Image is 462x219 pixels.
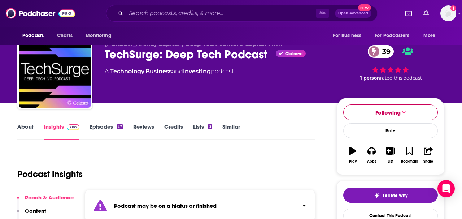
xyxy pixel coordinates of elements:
img: tell me why sparkle [374,193,380,198]
a: Episodes27 [90,123,123,140]
button: Bookmark [400,142,419,168]
img: Podchaser Pro [67,124,79,130]
div: Open Intercom Messenger [437,180,455,197]
span: Logged in as MaryMaganni [440,5,456,21]
button: open menu [418,29,445,43]
a: Show notifications dropdown [420,7,432,20]
span: Open Advanced [338,12,368,15]
button: Play [343,142,362,168]
span: Tell Me Why [383,193,407,198]
span: For Podcasters [375,31,409,41]
a: Lists3 [193,123,212,140]
span: Charts [57,31,73,41]
span: More [423,31,436,41]
a: InsightsPodchaser Pro [44,123,79,140]
img: Podchaser - Follow, Share and Rate Podcasts [6,7,75,20]
div: Search podcasts, credits, & more... [106,5,378,22]
div: Share [423,159,433,164]
a: Show notifications dropdown [402,7,415,20]
a: Credits [164,123,183,140]
span: ⌘ K [316,9,329,18]
span: New [358,4,371,11]
a: 39 [368,45,394,58]
strong: Podcast may be on a hiatus or finished [114,202,217,209]
span: Monitoring [86,31,111,41]
button: tell me why sparkleTell Me Why [343,188,438,203]
div: 3 [208,124,212,129]
button: List [381,142,400,168]
span: and [172,68,183,75]
p: Content [25,207,46,214]
button: open menu [328,29,370,43]
span: 1 person [360,75,380,81]
span: rated this podcast [380,75,422,81]
p: Reach & Audience [25,194,74,201]
button: Following [343,104,438,120]
button: Share [419,142,438,168]
div: 27 [117,124,123,129]
a: Charts [52,29,77,43]
img: TechSurge: Deep Tech Podcast [19,35,91,108]
span: , [144,68,145,75]
div: List [388,159,393,164]
button: Apps [362,142,381,168]
div: A podcast [105,67,234,76]
h1: Podcast Insights [17,169,83,180]
a: Reviews [133,123,154,140]
a: Investing [183,68,211,75]
div: 39 1 personrated this podcast [336,40,445,85]
span: Following [375,109,401,116]
div: Play [349,159,357,164]
button: Show profile menu [440,5,456,21]
svg: Add a profile image [450,5,456,11]
a: Technology [110,68,144,75]
span: 39 [375,45,394,58]
span: Claimed [285,52,303,56]
a: About [17,123,34,140]
div: Bookmark [401,159,418,164]
a: Business [145,68,172,75]
img: User Profile [440,5,456,21]
input: Search podcasts, credits, & more... [126,8,316,19]
button: open menu [17,29,53,43]
span: For Business [333,31,361,41]
button: open menu [80,29,121,43]
a: Similar [222,123,240,140]
button: Reach & Audience [17,194,74,207]
button: open menu [370,29,420,43]
div: Apps [367,159,376,164]
div: Rate [343,123,438,138]
span: Podcasts [22,31,44,41]
button: Open AdvancedNew [335,9,371,18]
